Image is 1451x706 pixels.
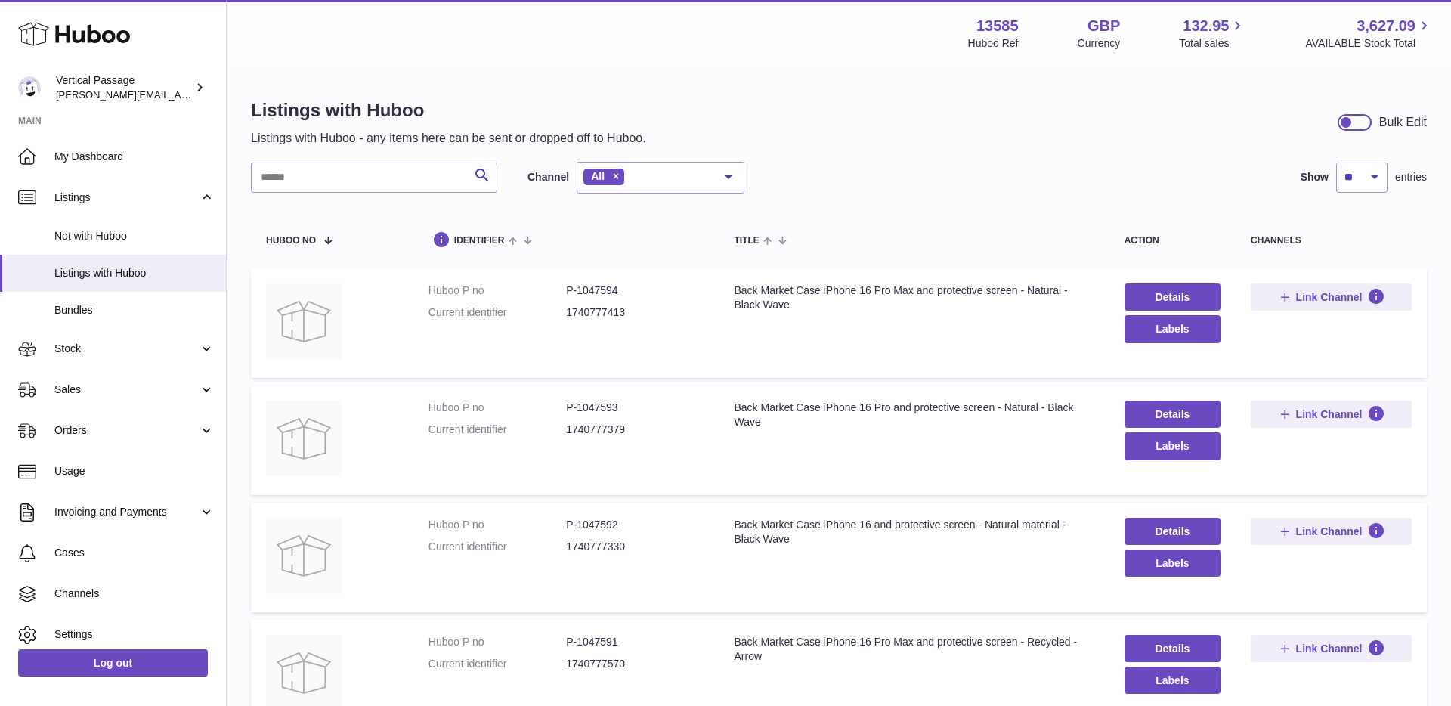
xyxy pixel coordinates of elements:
[734,635,1094,664] div: Back Market Case iPhone 16 Pro Max and protective screen - Recycled - Arrow
[591,170,605,182] span: All
[18,649,208,677] a: Log out
[56,88,303,101] span: [PERSON_NAME][EMAIL_ADDRESS][DOMAIN_NAME]
[251,130,646,147] p: Listings with Huboo - any items here can be sent or dropped off to Huboo.
[428,540,566,554] dt: Current identifier
[734,401,1094,429] div: Back Market Case iPhone 16 Pro and protective screen - Natural - Black Wave
[54,303,215,317] span: Bundles
[251,98,646,122] h1: Listings with Huboo
[1125,401,1221,428] a: Details
[1078,36,1121,51] div: Currency
[54,342,199,356] span: Stock
[566,423,704,437] dd: 1740777379
[1125,315,1221,342] button: Labels
[266,401,342,476] img: Back Market Case iPhone 16 Pro and protective screen - Natural - Black Wave
[1251,283,1412,311] button: Link Channel
[428,401,566,415] dt: Huboo P no
[1305,36,1433,51] span: AVAILABLE Stock Total
[566,518,704,532] dd: P-1047592
[1125,635,1221,662] a: Details
[1251,518,1412,545] button: Link Channel
[1296,525,1363,538] span: Link Channel
[1395,170,1427,184] span: entries
[266,236,316,246] span: Huboo no
[1125,667,1221,694] button: Labels
[566,305,704,320] dd: 1740777413
[1251,236,1412,246] div: channels
[56,73,192,102] div: Vertical Passage
[54,382,199,397] span: Sales
[968,36,1019,51] div: Huboo Ref
[54,505,199,519] span: Invoicing and Payments
[734,236,759,246] span: title
[1296,407,1363,421] span: Link Channel
[1296,290,1363,304] span: Link Channel
[566,657,704,671] dd: 1740777570
[1305,16,1433,51] a: 3,627.09 AVAILABLE Stock Total
[1301,170,1329,184] label: Show
[1251,401,1412,428] button: Link Channel
[18,76,41,99] img: ryan@verticalpassage.com
[54,464,215,478] span: Usage
[1125,550,1221,577] button: Labels
[1296,642,1363,655] span: Link Channel
[428,657,566,671] dt: Current identifier
[976,16,1019,36] strong: 13585
[566,540,704,554] dd: 1740777330
[1125,236,1221,246] div: action
[1125,432,1221,460] button: Labels
[54,229,215,243] span: Not with Huboo
[54,150,215,164] span: My Dashboard
[1179,16,1246,51] a: 132.95 Total sales
[527,170,569,184] label: Channel
[54,627,215,642] span: Settings
[1379,114,1427,131] div: Bulk Edit
[54,423,199,438] span: Orders
[734,283,1094,312] div: Back Market Case iPhone 16 Pro Max and protective screen - Natural - Black Wave
[454,236,505,246] span: identifier
[1357,16,1415,36] span: 3,627.09
[266,518,342,593] img: Back Market Case iPhone 16 and protective screen - Natural material - Black Wave
[1125,283,1221,311] a: Details
[1087,16,1120,36] strong: GBP
[428,635,566,649] dt: Huboo P no
[54,190,199,205] span: Listings
[566,635,704,649] dd: P-1047591
[428,423,566,437] dt: Current identifier
[428,518,566,532] dt: Huboo P no
[1251,635,1412,662] button: Link Channel
[428,305,566,320] dt: Current identifier
[54,546,215,560] span: Cases
[566,401,704,415] dd: P-1047593
[54,266,215,280] span: Listings with Huboo
[1179,36,1246,51] span: Total sales
[566,283,704,298] dd: P-1047594
[54,587,215,601] span: Channels
[734,518,1094,547] div: Back Market Case iPhone 16 and protective screen - Natural material - Black Wave
[1183,16,1229,36] span: 132.95
[266,283,342,359] img: Back Market Case iPhone 16 Pro Max and protective screen - Natural - Black Wave
[1125,518,1221,545] a: Details
[428,283,566,298] dt: Huboo P no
